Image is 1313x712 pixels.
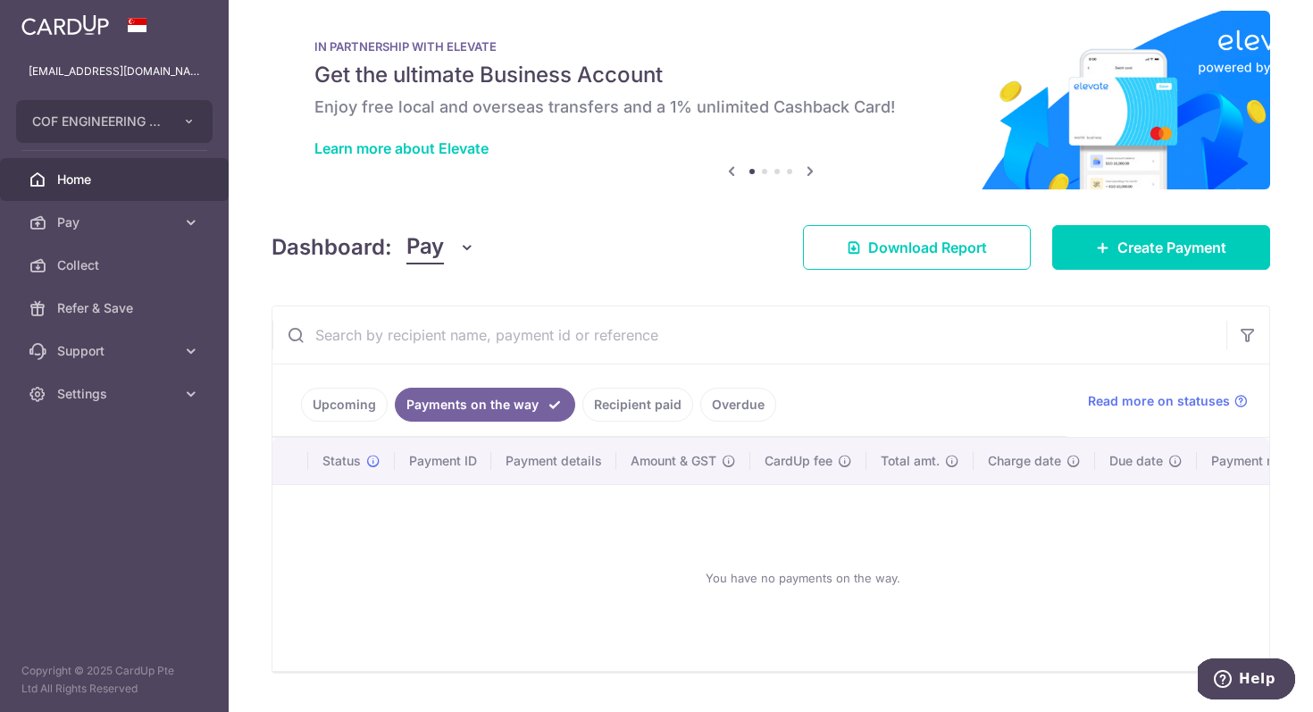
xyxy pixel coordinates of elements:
[57,385,175,403] span: Settings
[491,438,616,484] th: Payment details
[881,452,940,470] span: Total amt.
[21,14,109,36] img: CardUp
[29,63,200,80] p: [EMAIL_ADDRESS][DOMAIN_NAME]
[41,13,78,29] span: Help
[314,139,489,157] a: Learn more about Elevate
[272,231,392,264] h4: Dashboard:
[314,96,1227,118] h6: Enjoy free local and overseas transfers and a 1% unlimited Cashback Card!
[395,438,491,484] th: Payment ID
[314,61,1227,89] h5: Get the ultimate Business Account
[294,499,1311,657] div: You have no payments on the way.
[582,388,693,422] a: Recipient paid
[57,342,175,360] span: Support
[32,113,164,130] span: COF ENGINEERING PTE. LTD.
[988,452,1061,470] span: Charge date
[765,452,832,470] span: CardUp fee
[1109,452,1163,470] span: Due date
[57,171,175,188] span: Home
[1052,225,1270,270] a: Create Payment
[1117,237,1226,258] span: Create Payment
[57,256,175,274] span: Collect
[272,11,1270,189] img: Renovation banner
[406,230,475,264] button: Pay
[1198,658,1295,703] iframe: Opens a widget where you can find more information
[868,237,987,258] span: Download Report
[406,230,444,264] span: Pay
[301,388,388,422] a: Upcoming
[1088,392,1230,410] span: Read more on statuses
[314,39,1227,54] p: IN PARTNERSHIP WITH ELEVATE
[57,214,175,231] span: Pay
[16,100,213,143] button: COF ENGINEERING PTE. LTD.
[700,388,776,422] a: Overdue
[631,452,716,470] span: Amount & GST
[57,299,175,317] span: Refer & Save
[395,388,575,422] a: Payments on the way
[803,225,1031,270] a: Download Report
[322,452,361,470] span: Status
[272,306,1226,364] input: Search by recipient name, payment id or reference
[1088,392,1248,410] a: Read more on statuses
